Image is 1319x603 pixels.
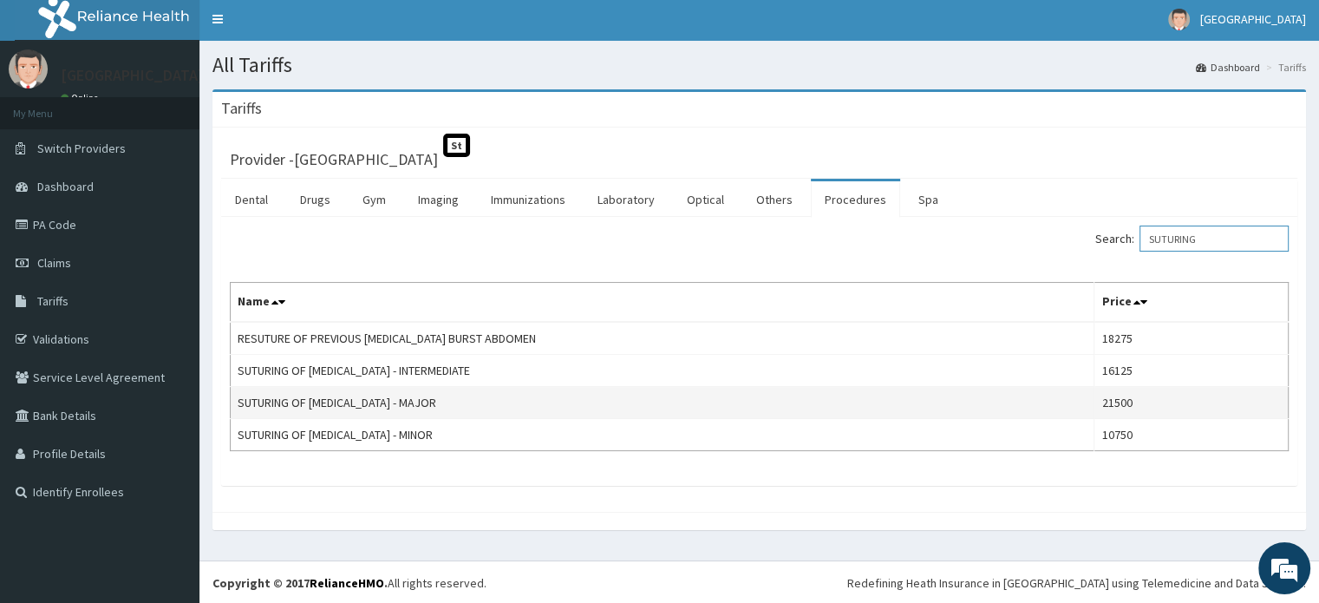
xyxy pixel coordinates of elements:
a: Dental [221,181,282,218]
a: Imaging [404,181,473,218]
textarea: Type your message and hit 'Enter' [9,411,330,472]
h1: All Tariffs [212,54,1306,76]
a: Procedures [811,181,900,218]
input: Search: [1139,226,1289,252]
h3: Provider - [GEOGRAPHIC_DATA] [230,152,438,167]
img: User Image [1168,9,1190,30]
th: Price [1094,283,1289,323]
span: Dashboard [37,179,94,194]
span: Switch Providers [37,141,126,156]
h3: Tariffs [221,101,262,116]
div: Minimize live chat window [284,9,326,50]
p: [GEOGRAPHIC_DATA] [61,68,204,83]
a: Immunizations [477,181,579,218]
span: Tariffs [37,293,69,309]
th: Name [231,283,1094,323]
a: Others [742,181,806,218]
div: Chat with us now [90,97,291,120]
a: Online [61,92,102,104]
td: 18275 [1094,322,1289,355]
span: St [443,134,470,157]
a: Optical [673,181,738,218]
a: RelianceHMO [310,575,384,591]
td: SUTURING OF [MEDICAL_DATA] - MAJOR [231,387,1094,419]
label: Search: [1095,226,1289,252]
div: Redefining Heath Insurance in [GEOGRAPHIC_DATA] using Telemedicine and Data Science! [847,574,1306,592]
img: User Image [9,49,48,88]
span: Claims [37,255,71,271]
a: Dashboard [1196,60,1260,75]
li: Tariffs [1262,60,1306,75]
td: SUTURING OF [MEDICAL_DATA] - INTERMEDIATE [231,355,1094,387]
span: We're online! [101,187,239,363]
a: Drugs [286,181,344,218]
img: d_794563401_company_1708531726252_794563401 [32,87,70,130]
a: Laboratory [584,181,669,218]
td: 21500 [1094,387,1289,419]
td: 16125 [1094,355,1289,387]
a: Spa [904,181,952,218]
a: Gym [349,181,400,218]
td: RESUTURE OF PREVIOUS [MEDICAL_DATA] BURST ABDOMEN [231,322,1094,355]
span: [GEOGRAPHIC_DATA] [1200,11,1306,27]
td: SUTURING OF [MEDICAL_DATA] - MINOR [231,419,1094,451]
td: 10750 [1094,419,1289,451]
strong: Copyright © 2017 . [212,575,388,591]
